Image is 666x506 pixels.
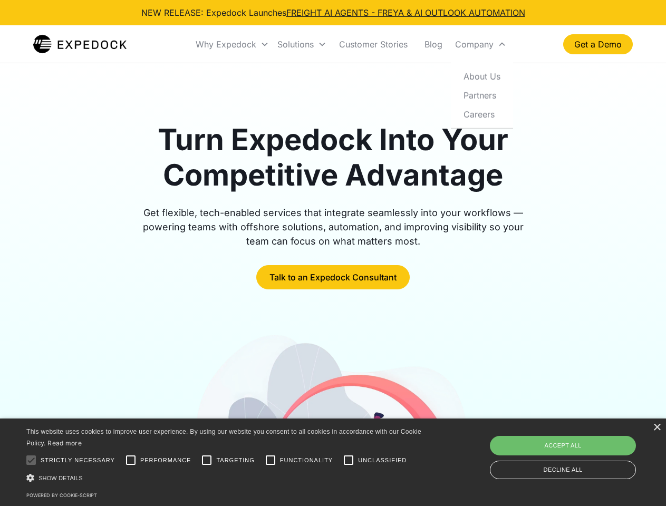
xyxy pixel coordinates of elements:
[455,66,509,85] a: About Us
[26,472,425,483] div: Show details
[47,439,82,447] a: Read more
[563,34,633,54] a: Get a Demo
[358,456,407,465] span: Unclassified
[26,492,97,498] a: Powered by cookie-script
[286,7,525,18] a: FREIGHT AI AGENTS - FREYA & AI OUTLOOK AUTOMATION
[455,104,509,123] a: Careers
[26,428,421,447] span: This website uses cookies to improve user experience. By using our website you consent to all coo...
[451,26,510,62] div: Company
[33,34,127,55] img: Expedock Logo
[490,392,666,506] iframe: Chat Widget
[331,26,416,62] a: Customer Stories
[273,26,331,62] div: Solutions
[277,39,314,50] div: Solutions
[131,206,536,248] div: Get flexible, tech-enabled services that integrate seamlessly into your workflows — powering team...
[41,456,115,465] span: Strictly necessary
[416,26,451,62] a: Blog
[455,39,494,50] div: Company
[131,122,536,193] h1: Turn Expedock Into Your Competitive Advantage
[455,85,509,104] a: Partners
[33,34,127,55] a: home
[141,6,525,19] div: NEW RELEASE: Expedock Launches
[196,39,256,50] div: Why Expedock
[216,456,254,465] span: Targeting
[38,475,83,481] span: Show details
[280,456,333,465] span: Functionality
[140,456,191,465] span: Performance
[191,26,273,62] div: Why Expedock
[451,62,513,128] nav: Company
[256,265,410,289] a: Talk to an Expedock Consultant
